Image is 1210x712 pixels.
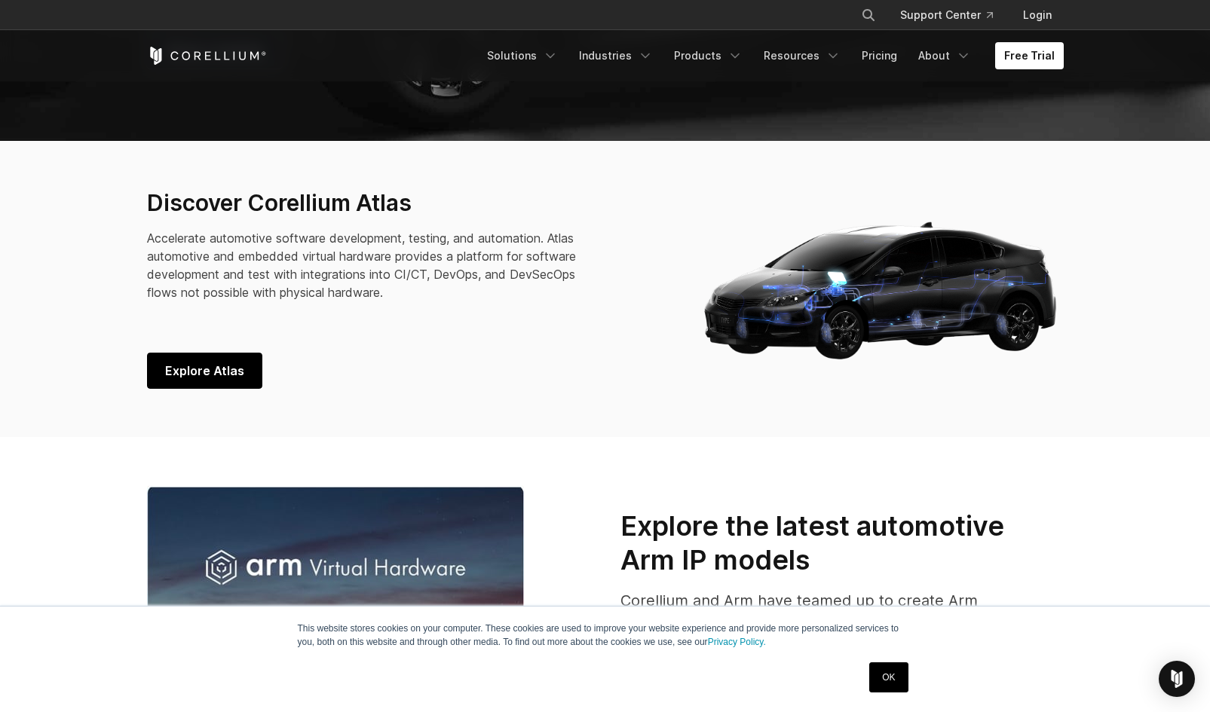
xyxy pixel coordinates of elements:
a: Free Trial [995,42,1064,69]
a: Solutions [478,42,567,69]
button: Search [855,2,882,29]
a: Corellium Home [147,47,267,65]
a: Products [665,42,752,69]
h3: Discover Corellium Atlas [147,189,595,218]
div: Navigation Menu [843,2,1064,29]
div: Open Intercom Messenger [1159,661,1195,697]
a: Support Center [888,2,1005,29]
a: Pricing [853,42,906,69]
img: Corellium_Hero_Atlas_Header [699,212,1063,367]
h3: Explore the latest automotive Arm IP models [620,509,1006,577]
a: Login [1011,2,1064,29]
div: Navigation Menu [478,42,1064,69]
p: This website stores cookies on your computer. These cookies are used to improve your website expe... [298,622,913,649]
a: Resources [755,42,850,69]
a: Industries [570,42,662,69]
a: About [909,42,980,69]
span: Explore Atlas [165,362,244,380]
a: Explore Atlas [147,353,262,389]
p: Accelerate automotive software development, testing, and automation. Atlas automotive and embedde... [147,229,595,301]
a: Privacy Policy. [708,637,766,647]
span: Corellium and Arm have teamed up to create Arm Virtual Hardware (AVH) to reinvent R&D for automot... [620,591,978,655]
a: OK [869,662,908,692]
